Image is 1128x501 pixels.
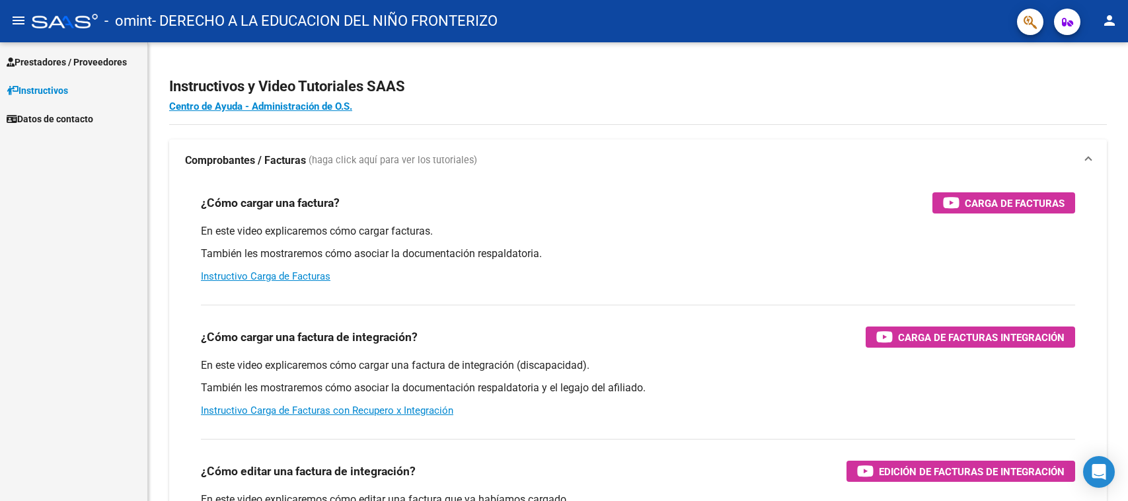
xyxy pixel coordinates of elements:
[309,153,477,168] span: (haga click aquí para ver los tutoriales)
[201,247,1075,261] p: También les mostraremos cómo asociar la documentación respaldatoria.
[201,462,416,481] h3: ¿Cómo editar una factura de integración?
[866,327,1075,348] button: Carga de Facturas Integración
[169,74,1107,99] h2: Instructivos y Video Tutoriales SAAS
[846,461,1075,482] button: Edición de Facturas de integración
[898,329,1065,346] span: Carga de Facturas Integración
[879,463,1065,480] span: Edición de Facturas de integración
[185,153,306,168] strong: Comprobantes / Facturas
[201,224,1075,239] p: En este video explicaremos cómo cargar facturas.
[1083,456,1115,488] div: Open Intercom Messenger
[965,195,1065,212] span: Carga de Facturas
[201,405,453,416] a: Instructivo Carga de Facturas con Recupero x Integración
[201,270,330,282] a: Instructivo Carga de Facturas
[1102,13,1117,28] mat-icon: person
[7,55,127,69] span: Prestadores / Proveedores
[201,381,1075,395] p: También les mostraremos cómo asociar la documentación respaldatoria y el legajo del afiliado.
[11,13,26,28] mat-icon: menu
[104,7,152,36] span: - omint
[201,328,418,346] h3: ¿Cómo cargar una factura de integración?
[7,112,93,126] span: Datos de contacto
[7,83,68,98] span: Instructivos
[169,100,352,112] a: Centro de Ayuda - Administración de O.S.
[201,194,340,212] h3: ¿Cómo cargar una factura?
[152,7,498,36] span: - DERECHO A LA EDUCACION DEL NIÑO FRONTERIZO
[932,192,1075,213] button: Carga de Facturas
[201,358,1075,373] p: En este video explicaremos cómo cargar una factura de integración (discapacidad).
[169,139,1107,182] mat-expansion-panel-header: Comprobantes / Facturas (haga click aquí para ver los tutoriales)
